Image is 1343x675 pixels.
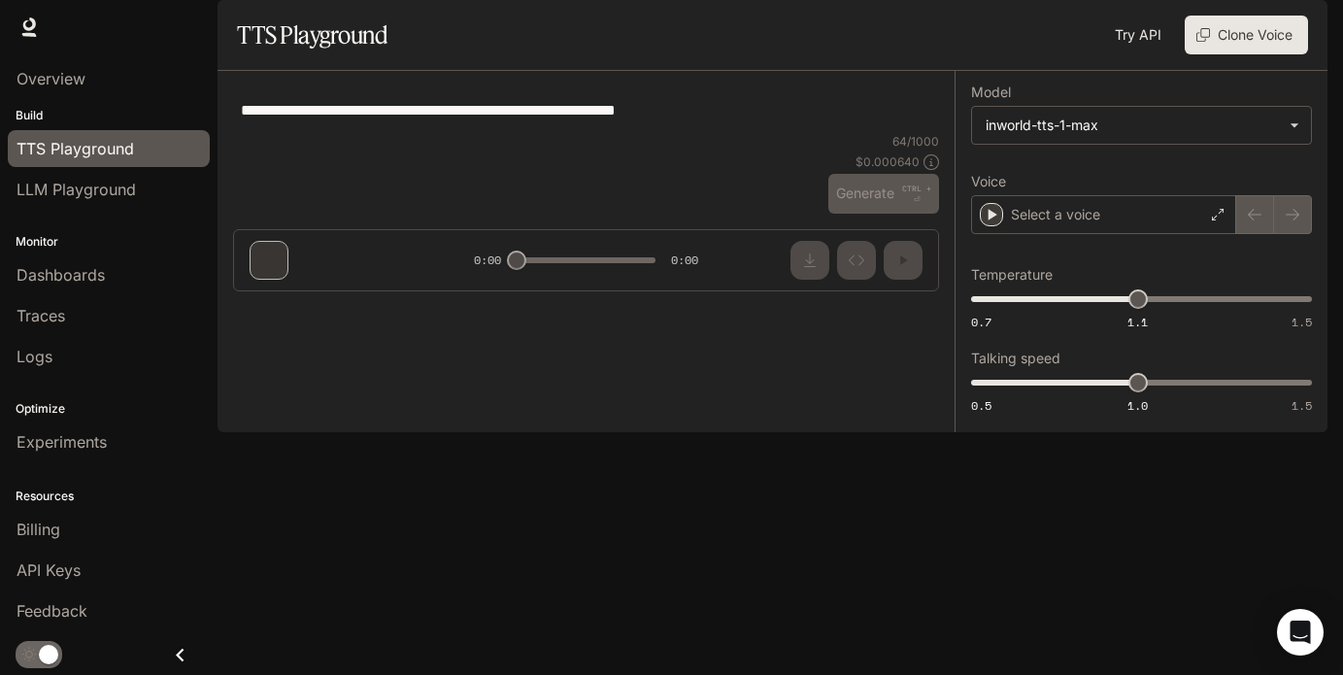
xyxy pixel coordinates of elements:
span: 1.1 [1127,314,1148,330]
p: Voice [971,175,1006,188]
p: $ 0.000640 [856,153,920,170]
p: 64 / 1000 [892,133,939,150]
div: inworld-tts-1-max [986,116,1280,135]
span: 1.5 [1292,397,1312,414]
h1: TTS Playground [237,16,387,54]
div: inworld-tts-1-max [972,107,1311,144]
span: 0.5 [971,397,991,414]
span: 0.7 [971,314,991,330]
button: Clone Voice [1185,16,1308,54]
p: Model [971,85,1011,99]
p: Temperature [971,268,1053,282]
span: 1.5 [1292,314,1312,330]
div: Open Intercom Messenger [1277,609,1324,656]
p: Select a voice [1011,205,1100,224]
p: Talking speed [971,352,1060,365]
a: Try API [1107,16,1169,54]
span: 1.0 [1127,397,1148,414]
